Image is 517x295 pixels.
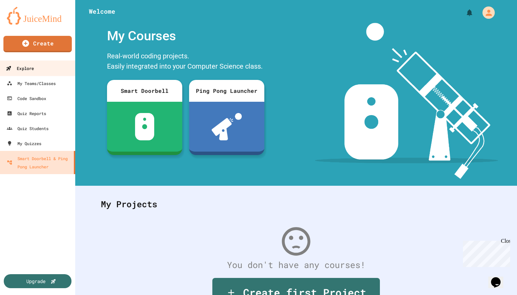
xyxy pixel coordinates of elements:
[212,113,242,140] img: ppl-with-ball.png
[94,191,498,217] div: My Projects
[104,49,268,75] div: Real-world coding projects. Easily integrated into your Computer Science class.
[315,23,498,179] img: banner-image-my-projects.png
[3,36,72,52] a: Create
[7,109,46,117] div: Quiz Reports
[453,7,475,18] div: My Notifications
[488,268,510,288] iframe: chat widget
[189,80,264,102] div: Ping Pong Launcher
[3,3,47,43] div: Chat with us now!Close
[6,64,34,73] div: Explore
[135,113,155,140] img: sdb-white.svg
[7,139,41,147] div: My Quizzes
[7,154,71,171] div: Smart Doorbell & Ping Pong Launcher
[104,23,268,49] div: My Courses
[7,94,46,102] div: Code Sandbox
[26,278,45,285] div: Upgrade
[475,5,496,20] div: My Account
[7,124,49,132] div: Quiz Students
[107,80,182,102] div: Smart Doorbell
[7,79,56,87] div: My Teams/Classes
[460,238,510,267] iframe: chat widget
[7,7,68,25] img: logo-orange.svg
[94,258,498,271] div: You don't have any courses!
